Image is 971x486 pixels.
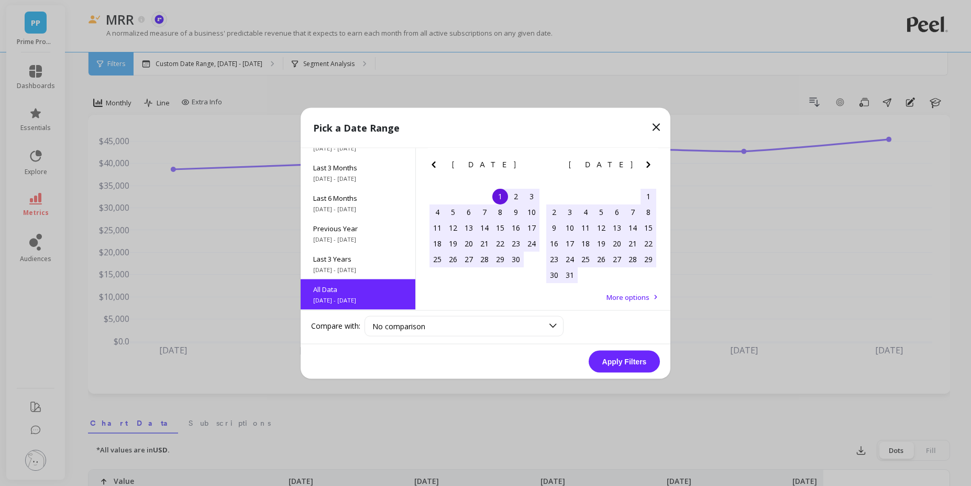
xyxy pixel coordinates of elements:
div: Choose Sunday, June 25th, 2017 [429,251,445,267]
div: Choose Thursday, July 27th, 2017 [609,251,625,267]
div: Choose Saturday, June 24th, 2017 [524,235,539,251]
span: [DATE] - [DATE] [313,144,403,152]
div: Choose Tuesday, June 20th, 2017 [461,235,477,251]
div: Choose Saturday, June 17th, 2017 [524,220,539,235]
div: Choose Saturday, July 29th, 2017 [641,251,656,267]
span: [DATE] - [DATE] [313,296,403,304]
div: month 2017-06 [429,188,539,267]
button: Apply Filters [589,350,660,372]
div: Choose Wednesday, June 14th, 2017 [477,220,492,235]
div: Choose Friday, June 30th, 2017 [508,251,524,267]
span: [DATE] [452,160,517,168]
div: Choose Saturday, July 15th, 2017 [641,220,656,235]
div: Choose Monday, June 5th, 2017 [445,204,461,220]
div: Choose Saturday, June 3rd, 2017 [524,188,539,204]
span: [DATE] - [DATE] [313,174,403,182]
div: Choose Wednesday, July 5th, 2017 [593,204,609,220]
span: More options [606,292,649,301]
div: Choose Wednesday, June 21st, 2017 [477,235,492,251]
div: Choose Thursday, July 6th, 2017 [609,204,625,220]
div: Choose Wednesday, July 26th, 2017 [593,251,609,267]
div: Choose Monday, June 19th, 2017 [445,235,461,251]
div: Choose Monday, July 3rd, 2017 [562,204,578,220]
div: Choose Thursday, June 22nd, 2017 [492,235,508,251]
div: Choose Sunday, July 16th, 2017 [546,235,562,251]
span: Last 3 Months [313,163,403,172]
div: Choose Tuesday, June 13th, 2017 [461,220,477,235]
div: Choose Monday, July 24th, 2017 [562,251,578,267]
div: Choose Friday, July 14th, 2017 [625,220,641,235]
div: Choose Tuesday, July 4th, 2017 [578,204,593,220]
div: Choose Saturday, July 1st, 2017 [641,188,656,204]
div: Choose Friday, July 7th, 2017 [625,204,641,220]
div: Choose Sunday, July 9th, 2017 [546,220,562,235]
div: Choose Thursday, July 20th, 2017 [609,235,625,251]
div: Choose Sunday, July 30th, 2017 [546,267,562,283]
div: Choose Monday, July 17th, 2017 [562,235,578,251]
div: Choose Thursday, June 15th, 2017 [492,220,508,235]
button: Next Month [642,158,659,175]
div: Choose Friday, July 21st, 2017 [625,235,641,251]
div: Choose Monday, July 10th, 2017 [562,220,578,235]
button: Next Month [525,158,542,175]
div: Choose Tuesday, June 6th, 2017 [461,204,477,220]
div: Choose Monday, June 12th, 2017 [445,220,461,235]
button: Previous Month [427,158,444,175]
span: No comparison [372,321,425,331]
div: Choose Saturday, June 10th, 2017 [524,204,539,220]
span: Last 6 Months [313,193,403,202]
div: Choose Saturday, July 22nd, 2017 [641,235,656,251]
div: Choose Tuesday, July 11th, 2017 [578,220,593,235]
span: [DATE] - [DATE] [313,204,403,213]
div: Choose Monday, July 31st, 2017 [562,267,578,283]
span: Last 3 Years [313,254,403,263]
div: Choose Wednesday, June 28th, 2017 [477,251,492,267]
div: Choose Sunday, July 23rd, 2017 [546,251,562,267]
div: Choose Wednesday, July 12th, 2017 [593,220,609,235]
div: Choose Friday, July 28th, 2017 [625,251,641,267]
div: Choose Sunday, July 2nd, 2017 [546,204,562,220]
button: Previous Month [544,158,561,175]
div: Choose Tuesday, June 27th, 2017 [461,251,477,267]
span: [DATE] - [DATE] [313,235,403,243]
div: Choose Friday, June 9th, 2017 [508,204,524,220]
span: All Data [313,284,403,294]
label: Compare with: [311,321,360,331]
p: Pick a Date Range [313,120,400,135]
div: Choose Thursday, June 8th, 2017 [492,204,508,220]
div: Choose Sunday, June 18th, 2017 [429,235,445,251]
div: Choose Sunday, June 4th, 2017 [429,204,445,220]
div: Choose Thursday, July 13th, 2017 [609,220,625,235]
div: month 2017-07 [546,188,656,283]
div: Choose Tuesday, July 25th, 2017 [578,251,593,267]
div: Choose Tuesday, July 18th, 2017 [578,235,593,251]
span: [DATE] [569,160,634,168]
div: Choose Sunday, June 11th, 2017 [429,220,445,235]
div: Choose Saturday, July 8th, 2017 [641,204,656,220]
div: Choose Friday, June 23rd, 2017 [508,235,524,251]
div: Choose Monday, June 26th, 2017 [445,251,461,267]
span: [DATE] - [DATE] [313,265,403,274]
div: Choose Thursday, June 29th, 2017 [492,251,508,267]
div: Choose Friday, June 2nd, 2017 [508,188,524,204]
span: Previous Year [313,223,403,233]
div: Choose Wednesday, June 7th, 2017 [477,204,492,220]
div: Choose Thursday, June 1st, 2017 [492,188,508,204]
div: Choose Wednesday, July 19th, 2017 [593,235,609,251]
div: Choose Friday, June 16th, 2017 [508,220,524,235]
